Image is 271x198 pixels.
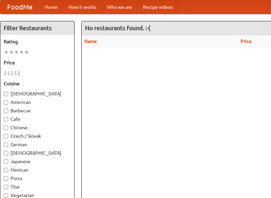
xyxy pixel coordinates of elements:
label: Cafe [4,116,71,123]
li: ★ [14,48,19,56]
li: ★ [9,48,14,56]
li: ★ [19,48,24,56]
ng-pluralize: No restaurants found. :-( [85,25,150,31]
label: Pizza [4,175,71,182]
h5: Price [4,59,71,66]
label: Chinese [4,124,71,131]
input: American [4,100,8,105]
h5: Cuisine [4,80,71,87]
input: Vegetarian [4,193,8,198]
label: [DEMOGRAPHIC_DATA] [4,90,71,97]
li: $ [4,69,7,77]
li: ★ [24,48,29,56]
a: Home [39,0,63,14]
label: [DEMOGRAPHIC_DATA] [4,150,71,156]
input: Pizza [4,176,8,181]
label: American [4,99,71,106]
input: Mexican [4,168,8,172]
a: Price [241,39,252,44]
h4: Filter Restaurants [0,21,74,35]
li: $ [7,69,11,77]
label: Thai [4,183,71,190]
input: Japanese [4,159,8,164]
a: FoodMe [0,0,39,14]
label: German [4,141,71,148]
input: Thai [4,185,8,189]
input: Barbecue [4,109,8,113]
a: Who we are [102,0,138,14]
input: Cafe [4,117,8,122]
input: [DEMOGRAPHIC_DATA] [4,92,8,96]
li: ★ [4,48,9,56]
li: $ [17,69,21,77]
a: Recipe videos [138,0,178,14]
input: German [4,142,8,147]
input: Chinese [4,126,8,130]
h5: Rating [4,38,71,45]
input: Czech / Slovak [4,134,8,138]
a: How it works [63,0,102,14]
label: Mexican [4,167,71,173]
label: Barbecue [4,107,71,114]
label: Czech / Slovak [4,133,71,139]
input: [DEMOGRAPHIC_DATA] [4,151,8,155]
label: Japanese [4,158,71,165]
a: Name [84,39,97,44]
li: $ [14,69,17,77]
li: $ [11,69,14,77]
